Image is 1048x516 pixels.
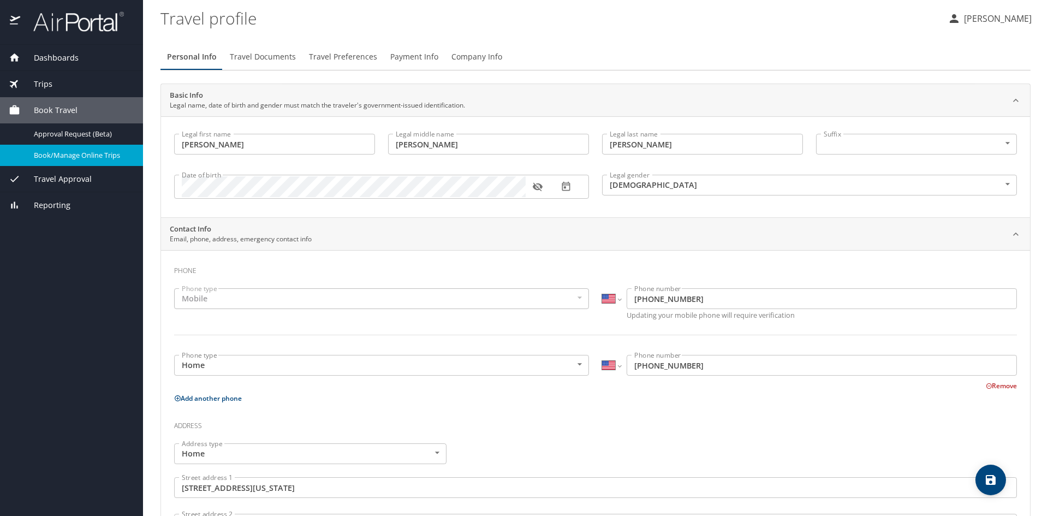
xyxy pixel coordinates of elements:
span: Company Info [451,50,502,64]
div: Home [174,355,589,376]
div: Home [174,443,446,464]
span: Approval Request (Beta) [34,129,130,139]
img: airportal-logo.png [21,11,124,32]
span: Dashboards [20,52,79,64]
h2: Basic Info [170,90,465,101]
span: Travel Documents [230,50,296,64]
p: [PERSON_NAME] [961,12,1032,25]
button: Remove [986,381,1017,390]
div: [DEMOGRAPHIC_DATA] [602,175,1017,195]
span: Travel Preferences [309,50,377,64]
div: Mobile [174,288,589,309]
h3: Phone [174,259,1017,277]
div: ​ [816,134,1017,155]
span: Book/Manage Online Trips [34,150,130,161]
button: Add another phone [174,394,242,403]
span: Book Travel [20,104,78,116]
div: Basic InfoLegal name, date of birth and gender must match the traveler's government-issued identi... [161,116,1030,217]
div: Profile [160,44,1031,70]
img: icon-airportal.png [10,11,21,32]
div: Contact InfoEmail, phone, address, emergency contact info [161,218,1030,251]
p: Updating your mobile phone will require verification [627,312,1017,319]
span: Trips [20,78,52,90]
span: Reporting [20,199,70,211]
span: Personal Info [167,50,217,64]
p: Email, phone, address, emergency contact info [170,234,312,244]
span: Payment Info [390,50,438,64]
h3: Address [174,414,1017,432]
p: Legal name, date of birth and gender must match the traveler's government-issued identification. [170,100,465,110]
span: Travel Approval [20,173,92,185]
button: save [975,465,1006,495]
h2: Contact Info [170,224,312,235]
h1: Travel profile [160,1,939,35]
div: Basic InfoLegal name, date of birth and gender must match the traveler's government-issued identi... [161,84,1030,117]
button: [PERSON_NAME] [943,9,1036,28]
